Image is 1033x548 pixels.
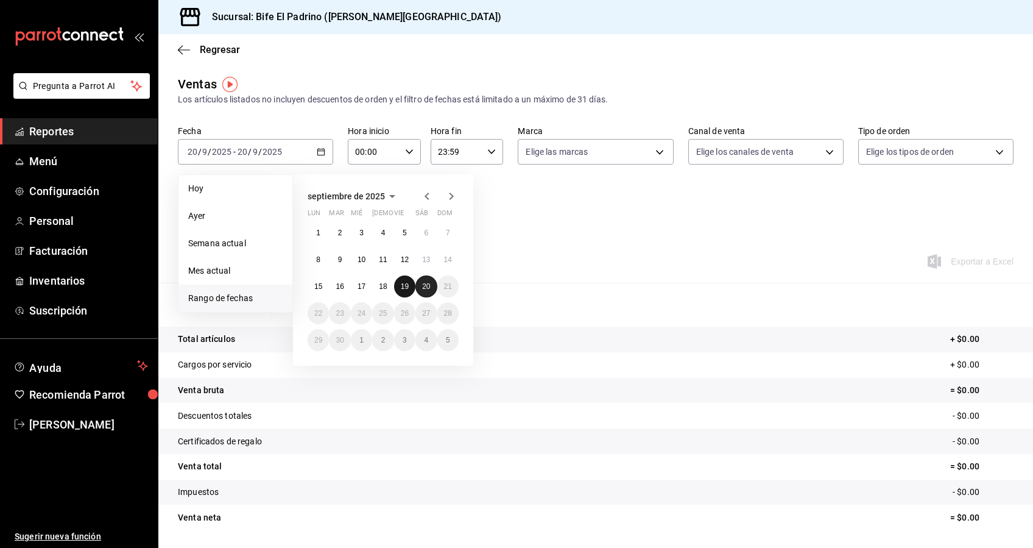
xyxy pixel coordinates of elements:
div: Los artículos listados no incluyen descuentos de orden y el filtro de fechas está limitado a un m... [178,93,1014,106]
span: Recomienda Parrot [29,386,148,403]
abbr: domingo [437,209,453,222]
p: - $0.00 [953,435,1014,448]
span: Personal [29,213,148,229]
abbr: 4 de octubre de 2025 [424,336,428,344]
button: 13 de septiembre de 2025 [415,249,437,271]
button: 11 de septiembre de 2025 [372,249,393,271]
input: ---- [262,147,283,157]
p: Cargos por servicio [178,358,252,371]
p: Total artículos [178,333,235,346]
span: - [233,147,236,157]
p: Venta bruta [178,384,224,397]
button: 17 de septiembre de 2025 [351,276,372,297]
button: 21 de septiembre de 2025 [437,276,459,297]
span: [PERSON_NAME] [29,416,148,433]
h3: Sucursal: Bife El Padrino ([PERSON_NAME][GEOGRAPHIC_DATA]) [202,10,502,24]
abbr: 22 de septiembre de 2025 [314,309,322,318]
button: 29 de septiembre de 2025 [308,329,329,351]
button: 22 de septiembre de 2025 [308,302,329,324]
p: + $0.00 [950,358,1014,371]
span: Elige las marcas [526,146,588,158]
button: 5 de octubre de 2025 [437,329,459,351]
abbr: 30 de septiembre de 2025 [336,336,344,344]
span: Elige los canales de venta [696,146,794,158]
abbr: 7 de septiembre de 2025 [446,229,450,237]
button: 4 de septiembre de 2025 [372,222,393,244]
abbr: 18 de septiembre de 2025 [379,282,387,291]
abbr: lunes [308,209,320,222]
abbr: 16 de septiembre de 2025 [336,282,344,291]
abbr: 14 de septiembre de 2025 [444,255,452,264]
button: 16 de septiembre de 2025 [329,276,350,297]
button: 18 de septiembre de 2025 [372,276,393,297]
p: Impuestos [178,486,219,499]
button: 5 de septiembre de 2025 [394,222,415,244]
abbr: viernes [394,209,404,222]
span: Facturación [29,243,148,259]
p: Descuentos totales [178,410,252,422]
label: Fecha [178,127,333,135]
abbr: 3 de octubre de 2025 [403,336,407,344]
button: open_drawer_menu [134,32,144,41]
span: Menú [29,153,148,169]
p: = $0.00 [950,384,1014,397]
abbr: 3 de septiembre de 2025 [359,229,364,237]
span: Ayuda [29,358,132,373]
abbr: 21 de septiembre de 2025 [444,282,452,291]
p: - $0.00 [953,486,1014,499]
span: Inventarios [29,272,148,289]
span: Mes actual [188,265,283,277]
input: -- [202,147,208,157]
abbr: 5 de septiembre de 2025 [403,229,407,237]
abbr: 24 de septiembre de 2025 [358,309,365,318]
span: Ayer [188,210,283,222]
p: Venta neta [178,511,221,524]
button: Regresar [178,44,240,55]
a: Pregunta a Parrot AI [9,88,150,101]
span: Pregunta a Parrot AI [33,80,131,93]
button: 24 de septiembre de 2025 [351,302,372,324]
button: 3 de septiembre de 2025 [351,222,372,244]
span: Semana actual [188,237,283,250]
abbr: 2 de octubre de 2025 [381,336,386,344]
abbr: 10 de septiembre de 2025 [358,255,365,264]
button: 20 de septiembre de 2025 [415,276,437,297]
span: / [258,147,262,157]
abbr: 1 de septiembre de 2025 [316,229,320,237]
p: = $0.00 [950,460,1014,473]
span: Regresar [200,44,240,55]
span: Hoy [188,182,283,195]
abbr: 15 de septiembre de 2025 [314,282,322,291]
abbr: 1 de octubre de 2025 [359,336,364,344]
button: 3 de octubre de 2025 [394,329,415,351]
abbr: 29 de septiembre de 2025 [314,336,322,344]
button: 8 de septiembre de 2025 [308,249,329,271]
button: 26 de septiembre de 2025 [394,302,415,324]
abbr: martes [329,209,344,222]
abbr: jueves [372,209,444,222]
label: Canal de venta [688,127,844,135]
button: 2 de octubre de 2025 [372,329,393,351]
span: Sugerir nueva función [15,530,148,543]
abbr: 12 de septiembre de 2025 [401,255,409,264]
button: 1 de septiembre de 2025 [308,222,329,244]
label: Tipo de orden [858,127,1014,135]
div: Ventas [178,75,217,93]
button: 9 de septiembre de 2025 [329,249,350,271]
input: ---- [211,147,232,157]
span: / [208,147,211,157]
span: / [248,147,252,157]
span: / [198,147,202,157]
span: Configuración [29,183,148,199]
p: Venta total [178,460,222,473]
button: 1 de octubre de 2025 [351,329,372,351]
button: septiembre de 2025 [308,189,400,204]
abbr: 6 de septiembre de 2025 [424,229,428,237]
button: 10 de septiembre de 2025 [351,249,372,271]
abbr: 11 de septiembre de 2025 [379,255,387,264]
button: 6 de septiembre de 2025 [415,222,437,244]
abbr: 23 de septiembre de 2025 [336,309,344,318]
abbr: 19 de septiembre de 2025 [401,282,409,291]
abbr: 26 de septiembre de 2025 [401,309,409,318]
button: 25 de septiembre de 2025 [372,302,393,324]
